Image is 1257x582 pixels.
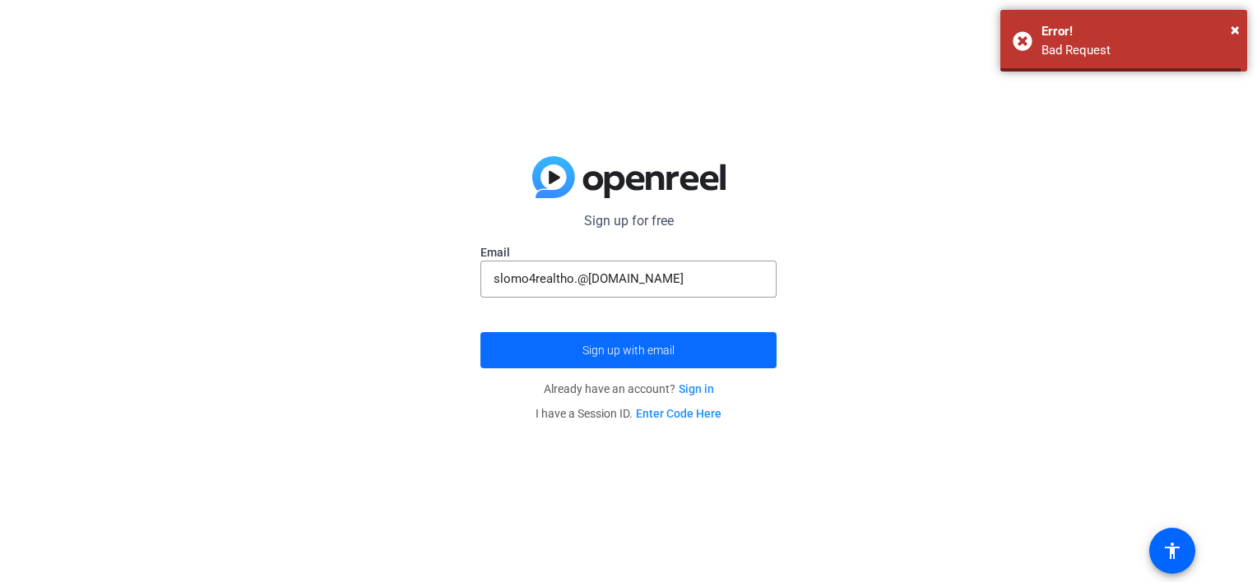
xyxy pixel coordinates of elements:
[1231,20,1240,39] span: ×
[480,332,777,368] button: Sign up with email
[636,407,721,420] a: Enter Code Here
[544,382,714,395] span: Already have an account?
[1041,22,1235,41] div: Error!
[1162,541,1182,561] mat-icon: accessibility
[536,407,721,420] span: I have a Session ID.
[1041,41,1235,60] div: Bad Request
[679,382,714,395] a: Sign in
[480,244,777,261] label: Email
[1231,17,1240,42] button: Close
[532,156,726,199] img: blue-gradient.svg
[494,269,763,289] input: Enter Email Address
[480,211,777,231] p: Sign up for free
